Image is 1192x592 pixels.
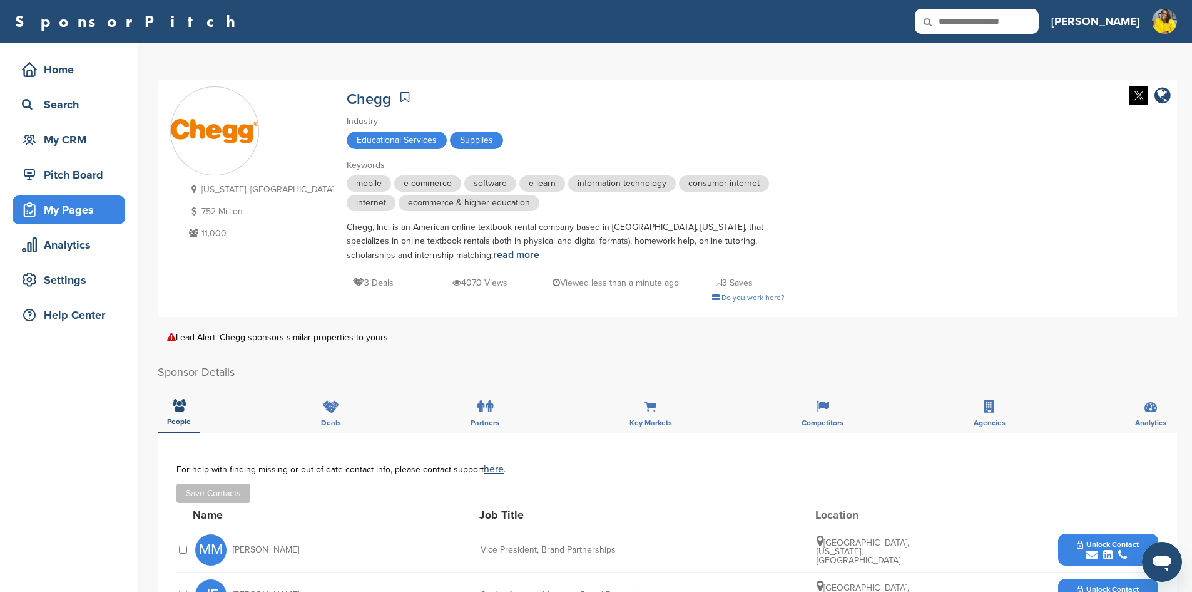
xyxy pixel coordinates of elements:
[1142,542,1182,582] iframe: Button to launch messaging window
[347,132,447,149] span: Educational Services
[176,484,250,503] button: Save Contacts
[347,90,391,108] a: Chegg
[479,509,667,521] div: Job Title
[1051,13,1139,30] h3: [PERSON_NAME]
[19,199,125,221] div: My Pages
[347,158,785,172] div: Keywords
[13,160,125,189] a: Pitch Board
[353,275,394,291] p: 3 Deals
[19,128,125,151] div: My CRM
[1062,531,1154,569] button: Unlock Contact
[176,464,1158,474] div: For help with finding missing or out-of-date contact info, please contact support .
[167,418,191,425] span: People
[186,226,334,241] p: 11,000
[233,546,299,554] span: [PERSON_NAME]
[19,304,125,326] div: Help Center
[195,534,227,566] span: MM
[399,195,539,211] span: ecommerce & higher education
[186,182,334,197] p: [US_STATE], [GEOGRAPHIC_DATA]
[481,546,668,554] div: Vice President, Brand Partnerships
[817,537,909,566] span: [GEOGRAPHIC_DATA], [US_STATE], [GEOGRAPHIC_DATA]
[1051,8,1139,35] a: [PERSON_NAME]
[716,275,753,291] p: 3 Saves
[13,301,125,330] a: Help Center
[167,333,1168,342] div: Lead Alert: Chegg sponsors similar properties to yours
[193,509,330,521] div: Name
[471,419,499,427] span: Partners
[712,293,785,302] a: Do you work here?
[721,293,785,302] span: Do you work here?
[484,463,504,475] a: here
[452,275,507,291] p: 4070 Views
[1154,86,1171,107] a: company link
[13,125,125,154] a: My CRM
[568,175,676,192] span: information technology
[13,231,125,259] a: Analytics
[347,195,395,211] span: internet
[1135,419,1166,427] span: Analytics
[171,119,258,143] img: Sponsorpitch & Chegg
[802,419,843,427] span: Competitors
[13,266,125,294] a: Settings
[347,115,785,128] div: Industry
[1152,9,1177,34] img: Untitled design (1)
[679,175,769,192] span: consumer internet
[974,419,1006,427] span: Agencies
[19,234,125,256] div: Analytics
[1129,86,1148,105] img: Twitter white
[15,13,243,29] a: SponsorPitch
[186,204,334,219] p: 752 Million
[19,164,125,186] div: Pitch Board
[519,175,565,192] span: e learn
[347,175,391,192] span: mobile
[1077,540,1139,549] span: Unlock Contact
[321,419,341,427] span: Deals
[553,275,679,291] p: Viewed less than a minute ago
[13,55,125,84] a: Home
[493,249,539,261] a: read more
[13,90,125,119] a: Search
[158,364,1177,381] h2: Sponsor Details
[19,269,125,291] div: Settings
[394,175,461,192] span: e-commerce
[19,58,125,81] div: Home
[629,419,672,427] span: Key Markets
[13,195,125,224] a: My Pages
[815,509,909,521] div: Location
[19,93,125,116] div: Search
[464,175,516,192] span: software
[347,221,785,262] div: Chegg, Inc. is an American online textbook rental company based in [GEOGRAPHIC_DATA], [US_STATE],...
[450,132,503,149] span: Supplies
